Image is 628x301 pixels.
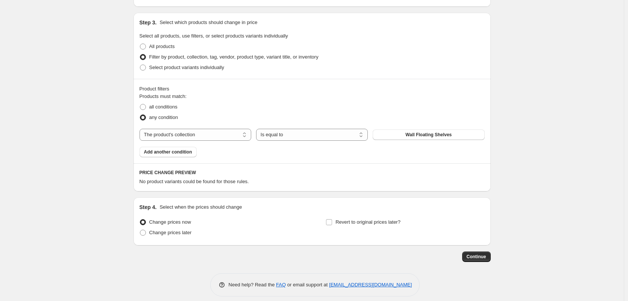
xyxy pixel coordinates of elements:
span: No product variants could be found for those rules. [140,179,249,184]
span: Filter by product, collection, tag, vendor, product type, variant title, or inventory [149,54,319,60]
span: Continue [467,254,486,260]
span: or email support at [286,282,329,287]
button: Add another condition [140,147,197,157]
div: Product filters [140,85,485,93]
span: all conditions [149,104,177,110]
span: Wall Floating Shelves [405,132,452,138]
span: Revert to original prices later? [335,219,400,225]
h6: PRICE CHANGE PREVIEW [140,170,485,176]
span: All products [149,44,175,49]
span: Change prices now [149,219,191,225]
span: Select product variants individually [149,65,224,70]
h2: Step 4. [140,203,157,211]
span: Change prices later [149,230,192,235]
span: Select all products, use filters, or select products variants individually [140,33,288,39]
a: [EMAIL_ADDRESS][DOMAIN_NAME] [329,282,412,287]
h2: Step 3. [140,19,157,26]
button: Continue [462,251,491,262]
span: Add another condition [144,149,192,155]
button: Wall Floating Shelves [373,129,484,140]
p: Select which products should change in price [159,19,257,26]
span: any condition [149,114,178,120]
a: FAQ [276,282,286,287]
p: Select when the prices should change [159,203,242,211]
span: Products must match: [140,93,187,99]
span: Need help? Read the [229,282,276,287]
